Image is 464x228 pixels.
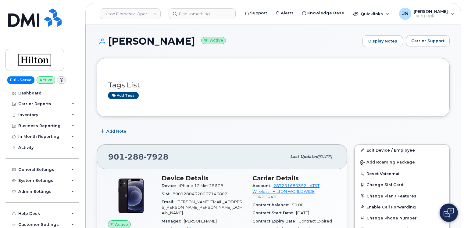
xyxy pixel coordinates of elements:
span: [PERSON_NAME] [184,219,217,223]
h3: Carrier Details [252,175,336,182]
a: Edit Device / Employee [355,145,449,156]
img: iPhone_12.jpg [113,178,149,214]
span: [DATE] [318,154,332,159]
h3: Tags List [108,81,438,89]
button: Change SIM Card [355,179,449,190]
span: Contract Expired [298,219,332,223]
span: Last updated [290,154,318,159]
span: Contract balance [252,203,292,207]
button: Reset Voicemail [355,168,449,179]
span: Change Plan / Features [366,193,416,198]
small: Active [201,37,226,44]
span: Active [115,222,128,227]
span: Add Note [106,128,126,134]
button: Enable Call Forwarding [355,201,449,212]
span: 7928 [144,152,169,161]
span: $0.00 [292,203,304,207]
button: Change Plan / Features [355,190,449,201]
a: 287251680352 - AT&T Wireless - HILTON WORLDWIDE CORPORATE [252,183,319,199]
span: Enable Call Forwarding [366,204,416,209]
span: [PERSON_NAME][EMAIL_ADDRESS][PERSON_NAME][PERSON_NAME][DOMAIN_NAME] [162,200,243,215]
span: Device [162,183,179,188]
h3: Device Details [162,175,245,182]
button: Add Roaming Package [355,156,449,168]
h1: [PERSON_NAME] [97,36,359,46]
span: 89012804320067146802 [173,192,227,196]
span: Manager [162,219,184,223]
button: Add Note [97,126,131,137]
span: Email [162,200,177,204]
span: Carrier Support [411,38,444,44]
span: SIM [162,192,173,196]
button: Change Phone Number [355,212,449,223]
a: Display Notes [362,35,403,47]
span: Contract Start Date [252,211,296,215]
span: iPhone 12 Mini 256GB [179,183,223,188]
span: Add Roaming Package [360,160,415,166]
button: Carrier Support [406,35,450,46]
span: Account [252,183,273,188]
span: 288 [125,152,144,161]
span: [DATE] [296,211,309,215]
span: 901 [108,152,169,161]
span: Contract Expiry Date [252,219,298,223]
a: Add tags [108,92,139,99]
img: Open chat [444,208,454,218]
